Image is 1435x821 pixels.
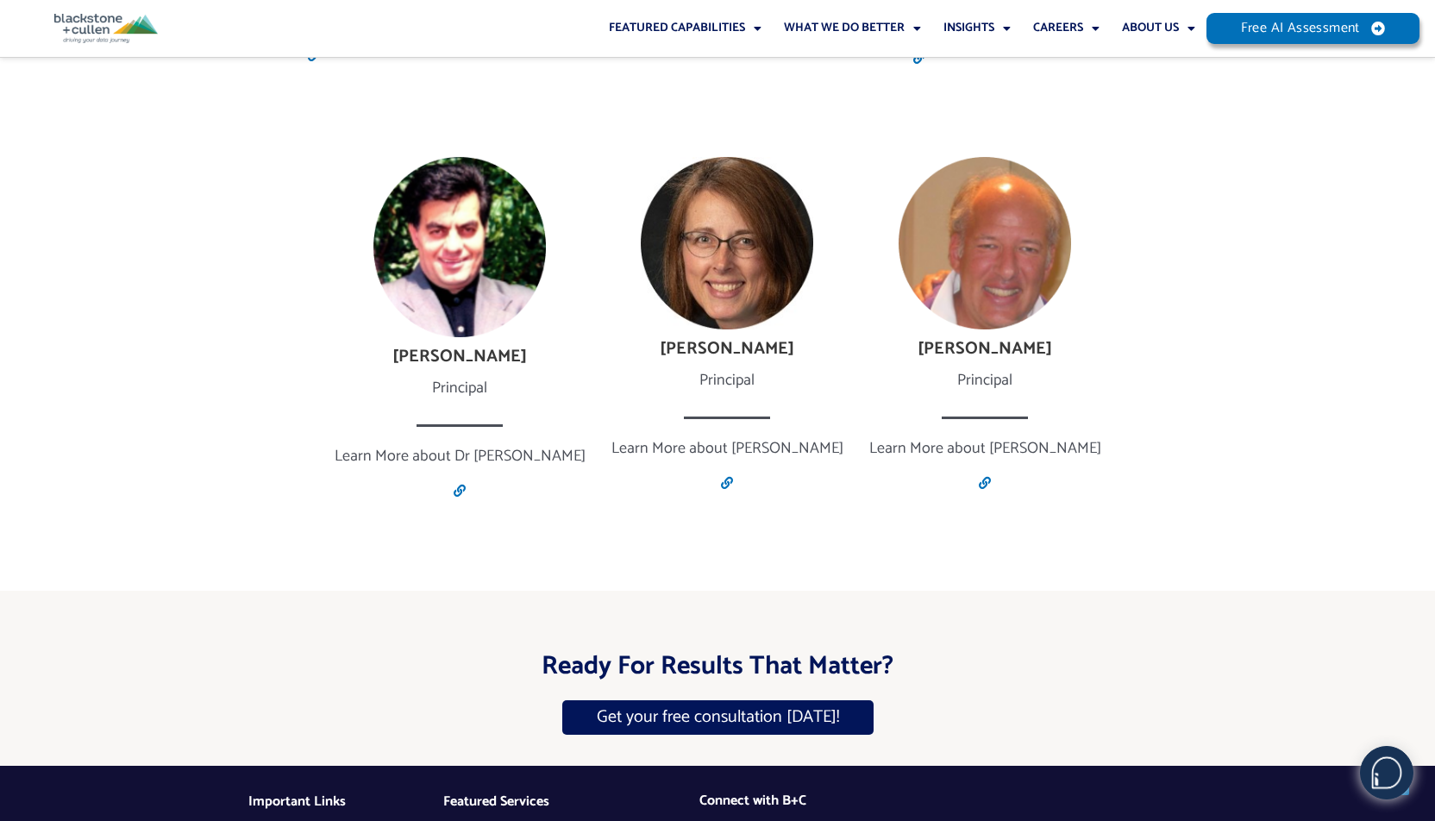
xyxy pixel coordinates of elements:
[641,157,813,329] img: Kris Fuehr
[899,157,1071,329] img: Bruce Alpert
[542,645,893,687] a: Ready for Results that Matter?
[699,793,996,809] h4: Connect with B+C
[562,700,874,735] a: Get your free consultation [DATE]!
[335,347,586,367] h4: [PERSON_NAME]
[611,436,843,462] p: Learn More about [PERSON_NAME]
[869,339,1101,360] h4: [PERSON_NAME]
[443,793,699,810] h4: Featured Services
[373,157,546,337] img: Nabil Ahmed
[869,436,1101,462] p: Learn More about [PERSON_NAME]
[869,368,1101,394] div: Principal
[597,709,839,726] span: Get your free consultation [DATE]!
[1241,22,1360,35] span: Free AI Assessment
[1206,13,1420,44] a: Free AI Assessment
[248,793,443,810] h4: Important Links
[611,368,843,394] div: Principal
[335,376,586,402] div: Principal
[335,444,586,470] p: Learn More about Dr [PERSON_NAME]
[1361,747,1413,799] img: users%2F5SSOSaKfQqXq3cFEnIZRYMEs4ra2%2Fmedia%2Fimages%2F-Bulle%20blanche%20sans%20fond%20%2B%20ma...
[611,339,843,360] h4: [PERSON_NAME]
